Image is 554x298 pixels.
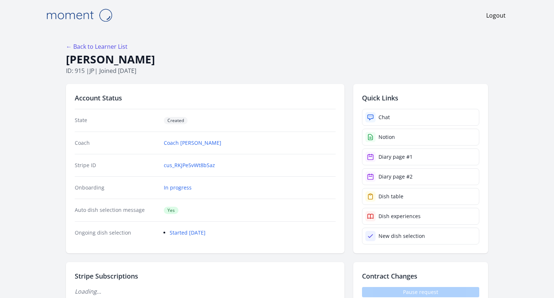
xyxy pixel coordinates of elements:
[362,129,479,146] a: Notion
[170,229,206,236] a: Started [DATE]
[66,43,128,51] a: ← Back to Learner List
[378,193,403,200] div: Dish table
[164,162,215,169] a: cus_RKJPe5vWt8bSaz
[362,93,479,103] h2: Quick Links
[362,188,479,205] a: Dish table
[362,168,479,185] a: Diary page #2
[378,153,413,161] div: Diary page #1
[164,207,178,214] span: Yes
[362,287,479,297] span: Pause request
[378,213,421,220] div: Dish experiences
[75,162,158,169] dt: Stripe ID
[362,228,479,244] a: New dish selection
[75,117,158,124] dt: State
[164,184,192,191] a: In progress
[164,139,221,147] a: Coach [PERSON_NAME]
[75,139,158,147] dt: Coach
[362,109,479,126] a: Chat
[378,114,390,121] div: Chat
[378,173,413,180] div: Diary page #2
[66,66,488,75] p: ID: 915 | | Joined [DATE]
[75,206,158,214] dt: Auto dish selection message
[75,271,336,281] h2: Stripe Subscriptions
[164,117,188,124] span: Created
[75,184,158,191] dt: Onboarding
[362,208,479,225] a: Dish experiences
[75,229,158,236] dt: Ongoing dish selection
[486,11,506,20] a: Logout
[362,148,479,165] a: Diary page #1
[66,52,488,66] h1: [PERSON_NAME]
[362,271,479,281] h2: Contract Changes
[43,6,116,25] img: Moment
[378,133,395,141] div: Notion
[75,287,336,296] p: Loading...
[378,232,425,240] div: New dish selection
[75,93,336,103] h2: Account Status
[89,67,95,75] span: jp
